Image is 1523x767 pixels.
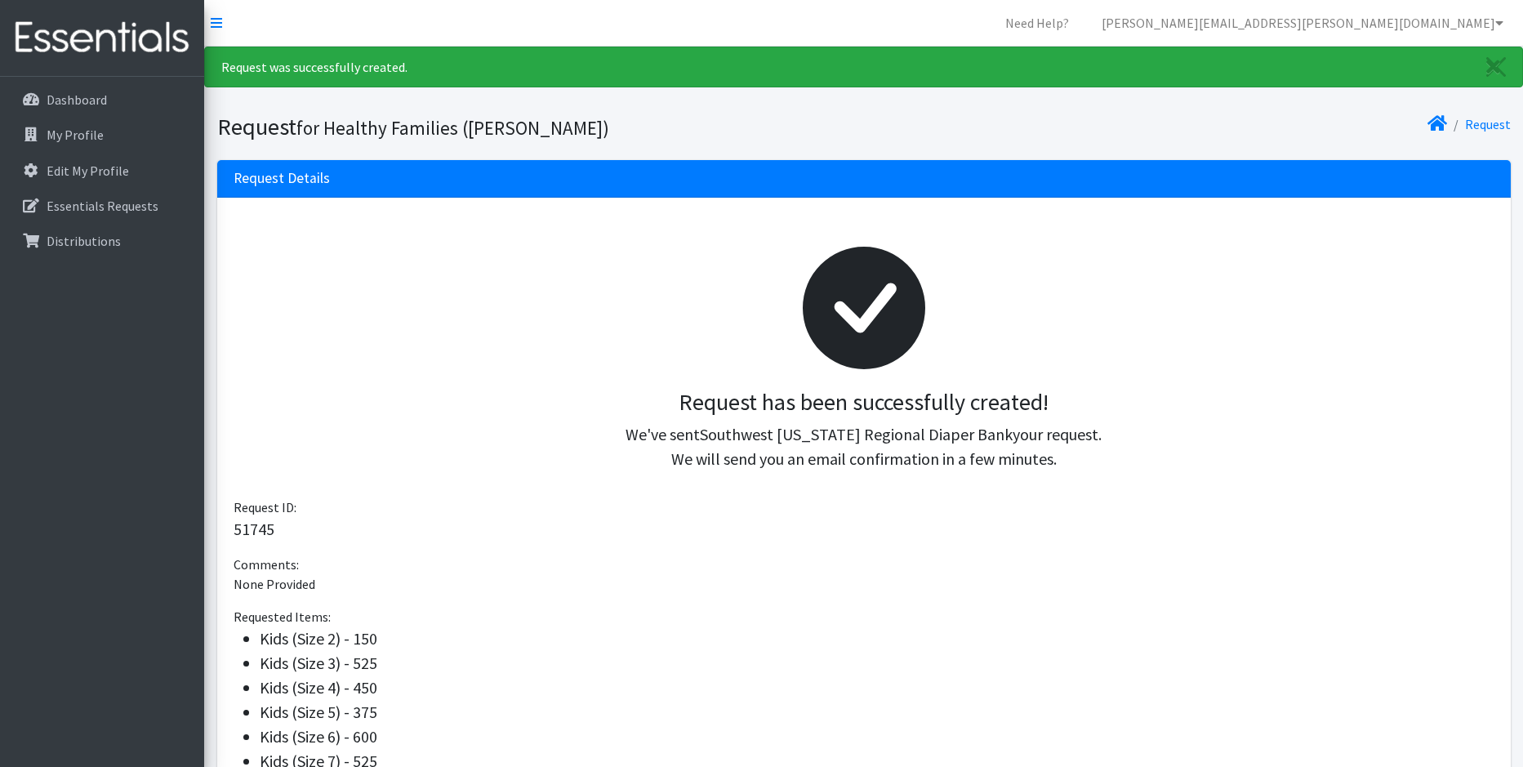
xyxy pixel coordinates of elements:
[7,225,198,257] a: Distributions
[1465,116,1511,132] a: Request
[992,7,1082,39] a: Need Help?
[260,676,1494,700] li: Kids (Size 4) - 450
[234,576,315,592] span: None Provided
[7,118,198,151] a: My Profile
[1089,7,1516,39] a: [PERSON_NAME][EMAIL_ADDRESS][PERSON_NAME][DOMAIN_NAME]
[47,198,158,214] p: Essentials Requests
[234,499,296,515] span: Request ID:
[234,609,331,625] span: Requested Items:
[234,517,1494,542] p: 51745
[47,91,107,108] p: Dashboard
[7,83,198,116] a: Dashboard
[47,163,129,179] p: Edit My Profile
[247,389,1481,417] h3: Request has been successfully created!
[260,700,1494,725] li: Kids (Size 5) - 375
[260,651,1494,676] li: Kids (Size 3) - 525
[700,424,1013,444] span: Southwest [US_STATE] Regional Diaper Bank
[7,154,198,187] a: Edit My Profile
[260,627,1494,651] li: Kids (Size 2) - 150
[7,11,198,65] img: HumanEssentials
[47,127,104,143] p: My Profile
[1470,47,1522,87] a: Close
[217,113,858,141] h1: Request
[47,233,121,249] p: Distributions
[247,422,1481,471] p: We've sent your request. We will send you an email confirmation in a few minutes.
[234,170,330,187] h3: Request Details
[7,190,198,222] a: Essentials Requests
[234,556,299,573] span: Comments:
[296,116,609,140] small: for Healthy Families ([PERSON_NAME])
[204,47,1523,87] div: Request was successfully created.
[260,725,1494,749] li: Kids (Size 6) - 600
